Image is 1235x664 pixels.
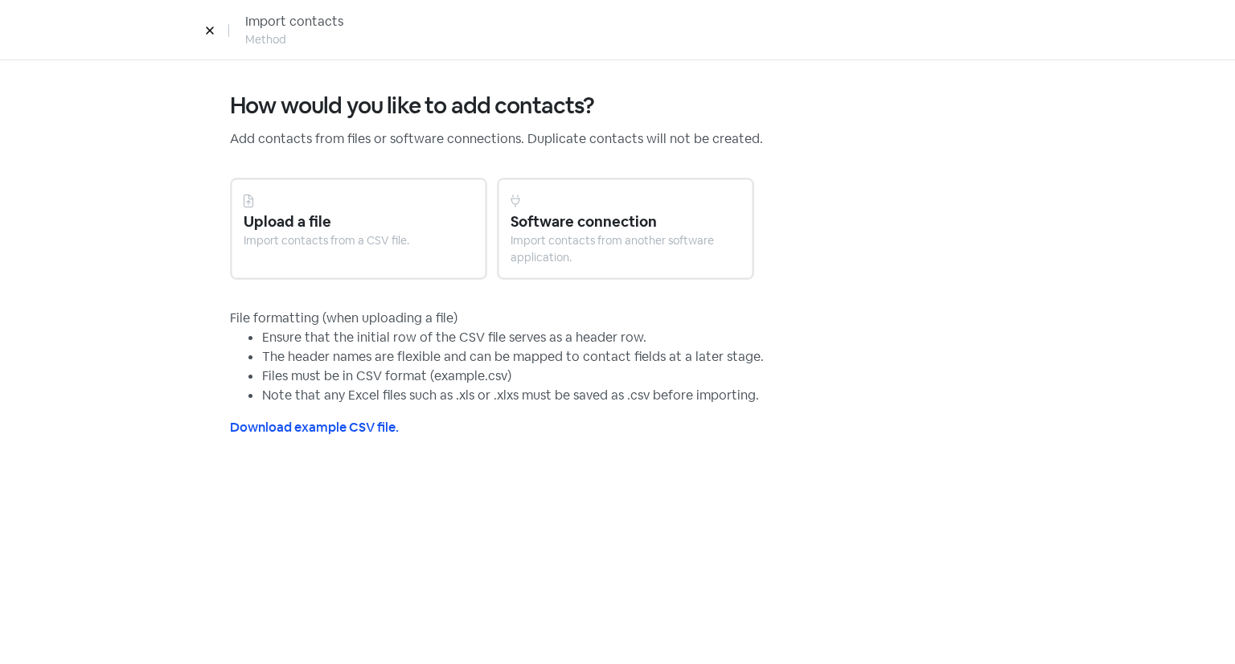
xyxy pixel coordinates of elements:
div: Import contacts from another software application. [511,232,741,266]
li: The header names are flexible and can be mapped to contact fields at a later stage. [262,347,1005,367]
li: Files must be in CSV format (example.csv) [262,367,1005,386]
div: Import contacts from a CSV file. [244,232,474,249]
div: Software connection [511,211,741,232]
li: Ensure that the initial row of the CSV file serves as a header row. [262,328,1005,347]
a: Download example CSV file. [230,419,399,436]
h3: How would you like to add contacts? [230,92,1005,120]
div: Upload a file [244,211,474,232]
li: Note that any Excel files such as .xls or .xlxs must be saved as .csv before importing. [262,386,1005,405]
div: Import contacts [245,12,343,31]
div: File formatting (when uploading a file) [230,309,1005,328]
div: Method [245,31,286,48]
p: Add contacts from files or software connections. Duplicate contacts will not be created. [230,129,1005,149]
